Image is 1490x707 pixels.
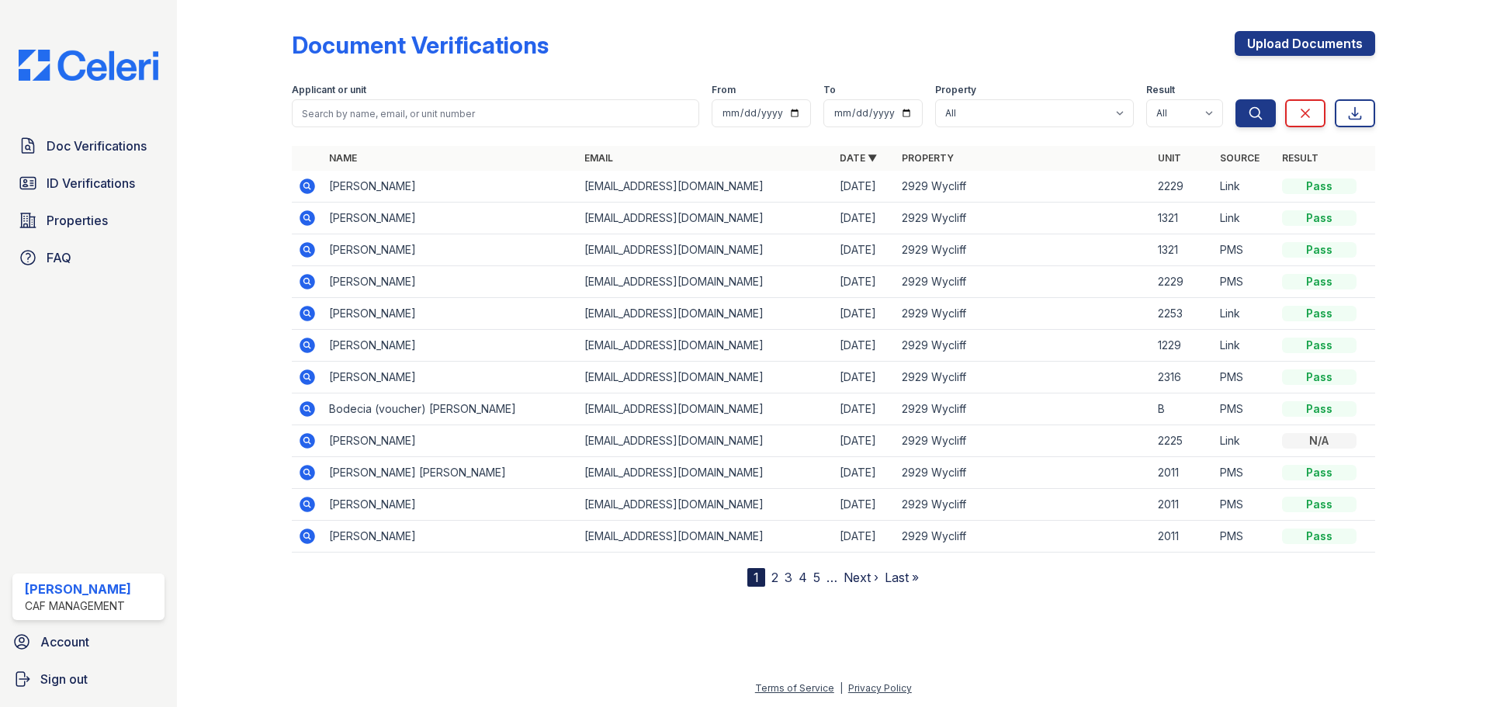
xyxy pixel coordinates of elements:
[1152,362,1214,393] td: 2316
[833,330,896,362] td: [DATE]
[896,489,1151,521] td: 2929 Wycliff
[896,203,1151,234] td: 2929 Wycliff
[323,203,578,234] td: [PERSON_NAME]
[1282,338,1357,353] div: Pass
[1152,425,1214,457] td: 2225
[1282,242,1357,258] div: Pass
[896,266,1151,298] td: 2929 Wycliff
[1282,369,1357,385] div: Pass
[833,234,896,266] td: [DATE]
[833,521,896,553] td: [DATE]
[902,152,954,164] a: Property
[578,203,833,234] td: [EMAIL_ADDRESS][DOMAIN_NAME]
[323,266,578,298] td: [PERSON_NAME]
[578,234,833,266] td: [EMAIL_ADDRESS][DOMAIN_NAME]
[833,203,896,234] td: [DATE]
[1152,266,1214,298] td: 2229
[6,664,171,695] a: Sign out
[578,393,833,425] td: [EMAIL_ADDRESS][DOMAIN_NAME]
[1214,203,1276,234] td: Link
[12,242,165,273] a: FAQ
[1214,362,1276,393] td: PMS
[40,670,88,688] span: Sign out
[1152,298,1214,330] td: 2253
[1282,465,1357,480] div: Pass
[47,248,71,267] span: FAQ
[1282,210,1357,226] div: Pass
[323,171,578,203] td: [PERSON_NAME]
[578,362,833,393] td: [EMAIL_ADDRESS][DOMAIN_NAME]
[896,298,1151,330] td: 2929 Wycliff
[833,489,896,521] td: [DATE]
[1282,274,1357,289] div: Pass
[1282,306,1357,321] div: Pass
[1220,152,1260,164] a: Source
[1282,529,1357,544] div: Pass
[578,330,833,362] td: [EMAIL_ADDRESS][DOMAIN_NAME]
[323,457,578,489] td: [PERSON_NAME] [PERSON_NAME]
[25,598,131,614] div: CAF Management
[12,205,165,236] a: Properties
[840,682,843,694] div: |
[323,298,578,330] td: [PERSON_NAME]
[896,425,1151,457] td: 2929 Wycliff
[6,50,171,81] img: CE_Logo_Blue-a8612792a0a2168367f1c8372b55b34899dd931a85d93a1a3d3e32e68fde9ad4.png
[833,171,896,203] td: [DATE]
[329,152,357,164] a: Name
[1214,425,1276,457] td: Link
[755,682,834,694] a: Terms of Service
[1152,330,1214,362] td: 1229
[1152,234,1214,266] td: 1321
[1214,330,1276,362] td: Link
[1282,152,1318,164] a: Result
[323,489,578,521] td: [PERSON_NAME]
[813,570,820,585] a: 5
[1158,152,1181,164] a: Unit
[323,425,578,457] td: [PERSON_NAME]
[823,84,836,96] label: To
[25,580,131,598] div: [PERSON_NAME]
[844,570,878,585] a: Next ›
[1282,433,1357,449] div: N/A
[578,521,833,553] td: [EMAIL_ADDRESS][DOMAIN_NAME]
[1152,393,1214,425] td: B
[1214,521,1276,553] td: PMS
[896,393,1151,425] td: 2929 Wycliff
[896,330,1151,362] td: 2929 Wycliff
[1282,497,1357,512] div: Pass
[771,570,778,585] a: 2
[1214,266,1276,298] td: PMS
[747,568,765,587] div: 1
[1214,171,1276,203] td: Link
[578,489,833,521] td: [EMAIL_ADDRESS][DOMAIN_NAME]
[896,171,1151,203] td: 2929 Wycliff
[47,137,147,155] span: Doc Verifications
[323,521,578,553] td: [PERSON_NAME]
[12,168,165,199] a: ID Verifications
[1152,489,1214,521] td: 2011
[12,130,165,161] a: Doc Verifications
[833,298,896,330] td: [DATE]
[292,99,699,127] input: Search by name, email, or unit number
[896,362,1151,393] td: 2929 Wycliff
[47,174,135,192] span: ID Verifications
[1152,203,1214,234] td: 1321
[1152,171,1214,203] td: 2229
[292,84,366,96] label: Applicant or unit
[896,521,1151,553] td: 2929 Wycliff
[323,393,578,425] td: Bodecia (voucher) [PERSON_NAME]
[1152,521,1214,553] td: 2011
[47,211,108,230] span: Properties
[833,457,896,489] td: [DATE]
[712,84,736,96] label: From
[896,234,1151,266] td: 2929 Wycliff
[578,171,833,203] td: [EMAIL_ADDRESS][DOMAIN_NAME]
[799,570,807,585] a: 4
[1214,489,1276,521] td: PMS
[1214,393,1276,425] td: PMS
[1214,457,1276,489] td: PMS
[578,266,833,298] td: [EMAIL_ADDRESS][DOMAIN_NAME]
[833,425,896,457] td: [DATE]
[6,626,171,657] a: Account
